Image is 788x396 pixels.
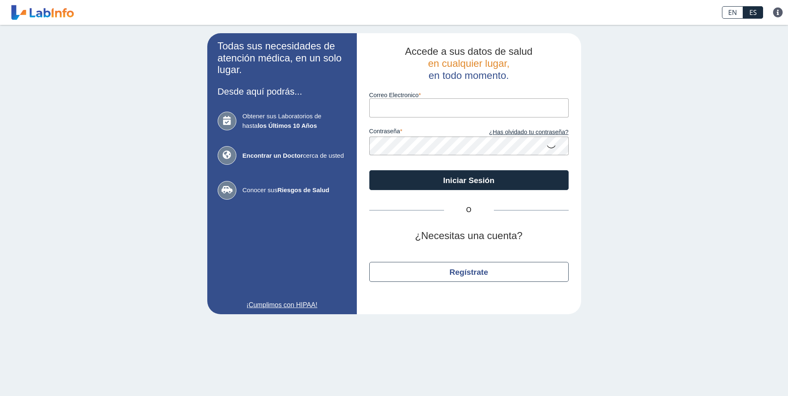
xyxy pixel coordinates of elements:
[444,205,494,215] span: O
[743,6,763,19] a: ES
[218,86,346,97] h3: Desde aquí podrás...
[428,58,509,69] span: en cualquier lugar,
[405,46,533,57] span: Accede a sus datos de salud
[243,152,303,159] b: Encontrar un Doctor
[429,70,509,81] span: en todo momento.
[243,151,346,161] span: cerca de usted
[369,262,569,282] button: Regístrate
[369,128,469,137] label: contraseña
[369,230,569,242] h2: ¿Necesitas una cuenta?
[722,6,743,19] a: EN
[243,112,346,130] span: Obtener sus Laboratorios de hasta
[369,92,569,98] label: Correo Electronico
[469,128,569,137] a: ¿Has olvidado tu contraseña?
[218,40,346,76] h2: Todas sus necesidades de atención médica, en un solo lugar.
[218,300,346,310] a: ¡Cumplimos con HIPAA!
[243,186,346,195] span: Conocer sus
[369,170,569,190] button: Iniciar Sesión
[277,186,329,193] b: Riesgos de Salud
[258,122,317,129] b: los Últimos 10 Años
